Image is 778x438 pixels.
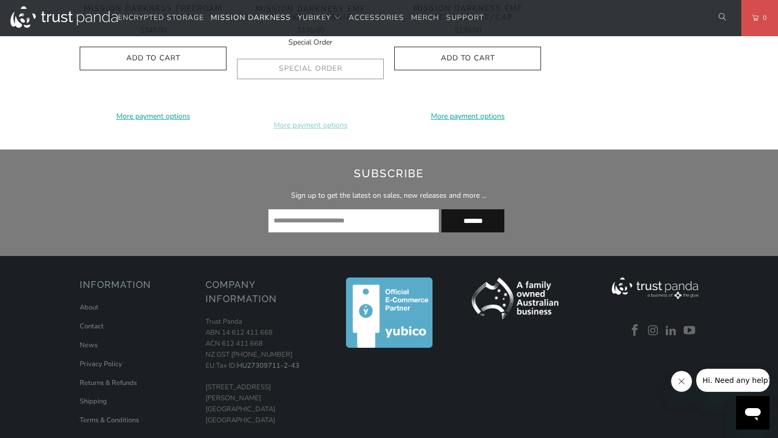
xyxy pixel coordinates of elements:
p: Trust Panda ABN 14 612 411 668 ACN 612 411 668 NZ GST [PHONE_NUMBER] EU Tax ID: [STREET_ADDRESS][... [206,316,321,425]
span: YubiKey [298,13,331,23]
nav: Translation missing: en.navigation.header.main_nav [118,6,484,30]
iframe: Close message [671,371,692,392]
a: HU27309711-2-43 [237,361,299,370]
a: Privacy Policy [80,359,122,369]
a: About [80,303,99,312]
span: Hi. Need any help? [6,7,75,16]
a: More payment options [394,111,541,122]
span: 0 [759,12,767,24]
span: Accessories [349,13,404,23]
span: Add to Cart [91,54,215,63]
a: Returns & Refunds [80,378,137,388]
a: Trust Panda Australia on Facebook [627,324,643,338]
a: Trust Panda Australia on Instagram [645,324,661,338]
img: Trust Panda Australia [10,6,118,28]
a: More payment options [80,111,226,122]
a: Shipping [80,397,107,406]
summary: YubiKey [298,6,342,30]
a: Accessories [349,6,404,30]
button: Add to Cart [80,47,226,70]
iframe: Message from company [696,369,770,392]
button: Add to Cart [394,47,541,70]
h2: Subscribe [161,165,617,182]
a: Support [446,6,484,30]
a: Trust Panda Australia on YouTube [682,324,697,338]
span: Encrypted Storage [118,13,204,23]
p: Sign up to get the latest on sales, new releases and more … [161,190,617,201]
iframe: Button to launch messaging window [736,396,770,430]
span: Merch [411,13,439,23]
span: Mission Darkness [211,13,291,23]
a: Encrypted Storage [118,6,204,30]
a: Merch [411,6,439,30]
a: Contact [80,322,104,331]
a: Mission Darkness [211,6,291,30]
a: Trust Panda Australia on LinkedIn [664,324,679,338]
span: Special Order [288,37,332,47]
a: News [80,340,98,350]
span: Support [446,13,484,23]
a: Terms & Conditions [80,415,139,425]
span: Add to Cart [405,54,530,63]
